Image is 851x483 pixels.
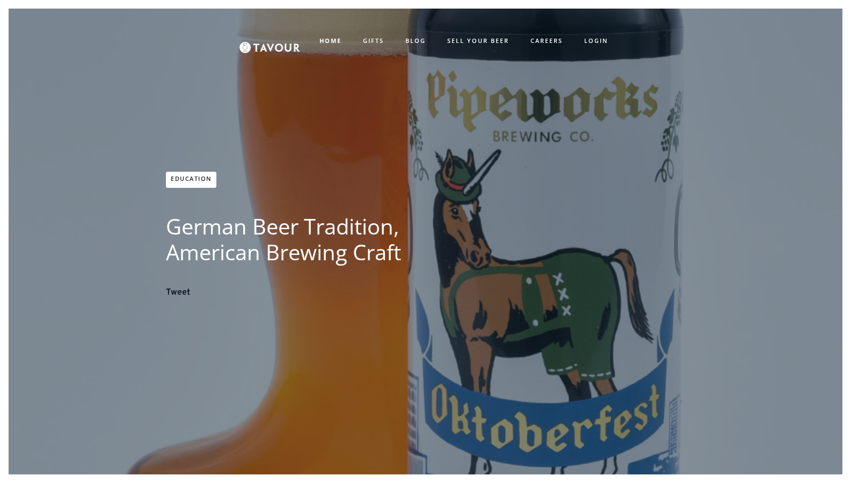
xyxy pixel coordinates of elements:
[166,287,190,298] a: Tweet
[352,32,395,50] a: GIFTS
[166,172,216,188] a: Education
[309,32,352,50] a: HOME
[437,32,520,50] a: SELL YOUR BEER
[319,36,341,45] strong: HOME
[573,32,619,50] a: LOGIN
[520,32,573,50] a: CAREERS
[166,214,472,265] h1: German Beer Tradition, American Brewing Craft
[395,32,437,50] a: BLOG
